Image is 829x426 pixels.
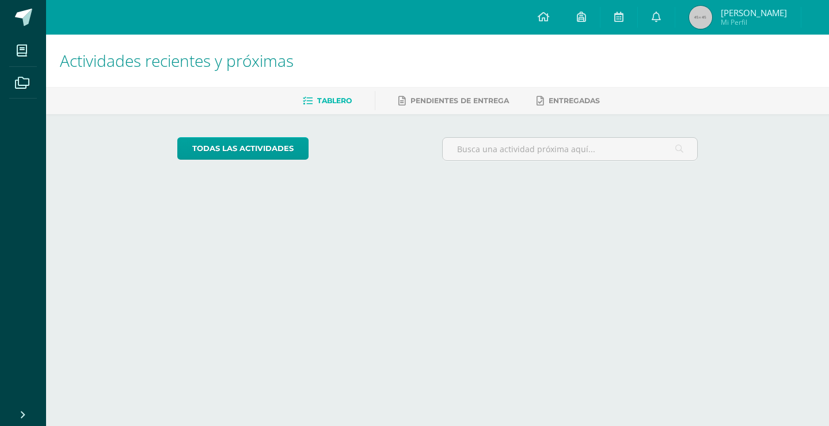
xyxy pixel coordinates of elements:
[410,96,509,105] span: Pendientes de entrega
[303,92,352,110] a: Tablero
[721,17,787,27] span: Mi Perfil
[537,92,600,110] a: Entregadas
[549,96,600,105] span: Entregadas
[60,50,294,71] span: Actividades recientes y próximas
[317,96,352,105] span: Tablero
[398,92,509,110] a: Pendientes de entrega
[177,137,309,160] a: todas las Actividades
[443,138,698,160] input: Busca una actividad próxima aquí...
[689,6,712,29] img: 45x45
[721,7,787,18] span: [PERSON_NAME]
